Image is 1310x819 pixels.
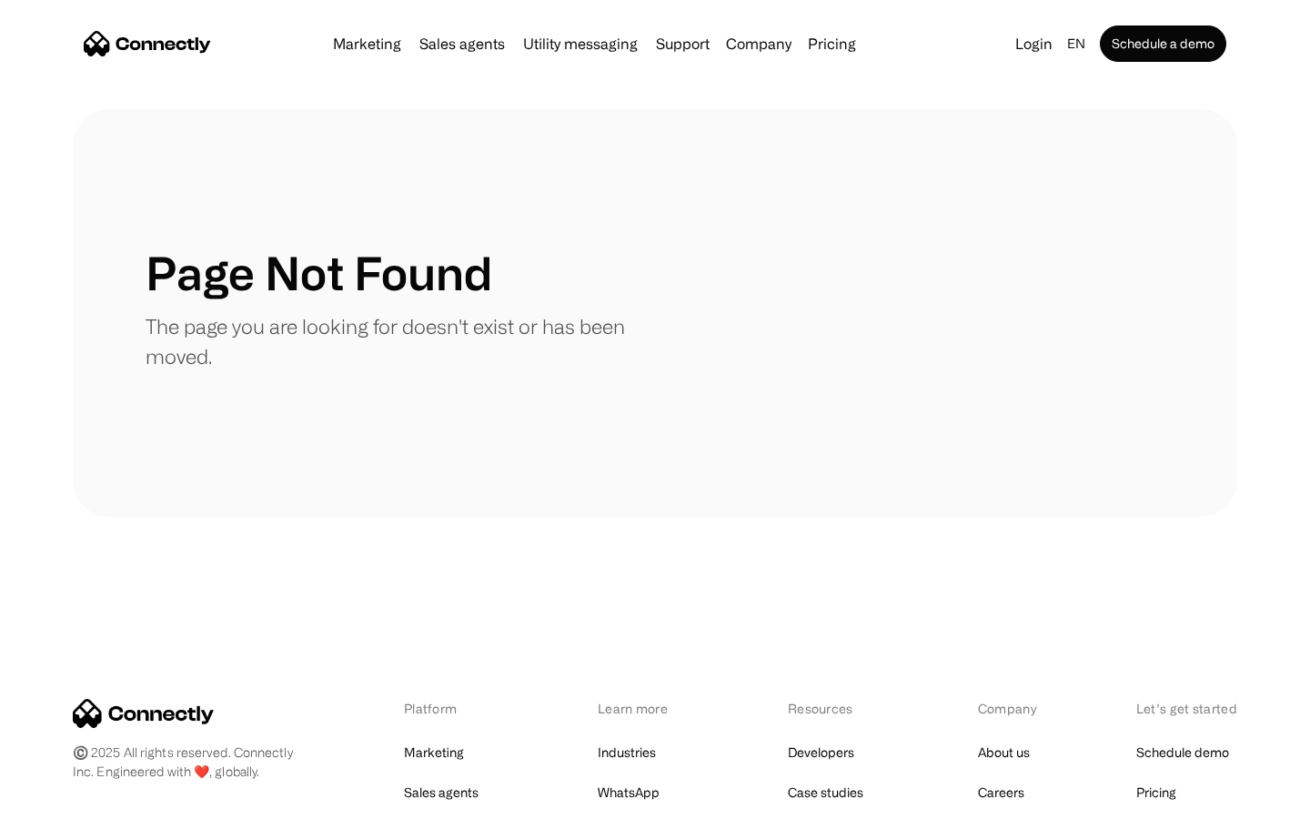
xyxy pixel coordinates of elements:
[1100,25,1226,62] a: Schedule a demo
[404,740,464,765] a: Marketing
[598,699,693,718] div: Learn more
[18,785,109,813] aside: Language selected: English
[1136,699,1237,718] div: Let’s get started
[788,780,863,805] a: Case studies
[598,740,656,765] a: Industries
[1136,740,1229,765] a: Schedule demo
[978,740,1030,765] a: About us
[412,36,512,51] a: Sales agents
[598,780,660,805] a: WhatsApp
[326,36,408,51] a: Marketing
[978,780,1024,805] a: Careers
[404,780,479,805] a: Sales agents
[146,246,492,300] h1: Page Not Found
[801,36,863,51] a: Pricing
[146,311,655,371] p: The page you are looking for doesn't exist or has been moved.
[978,699,1042,718] div: Company
[516,36,645,51] a: Utility messaging
[1008,31,1060,56] a: Login
[36,787,109,813] ul: Language list
[726,31,791,56] div: Company
[1136,780,1176,805] a: Pricing
[404,699,503,718] div: Platform
[649,36,717,51] a: Support
[788,740,854,765] a: Developers
[1067,31,1085,56] div: en
[788,699,883,718] div: Resources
